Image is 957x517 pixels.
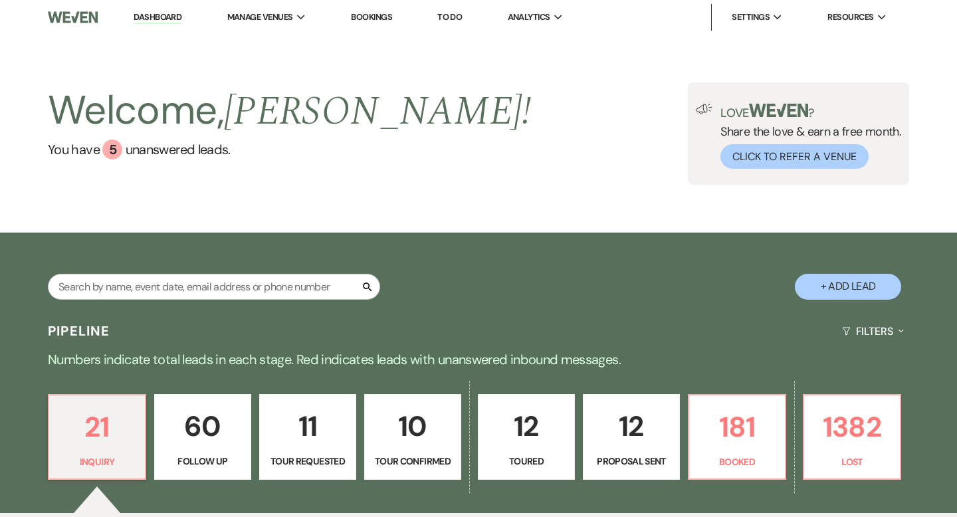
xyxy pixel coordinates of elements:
[163,454,243,468] p: Follow Up
[48,322,110,340] h3: Pipeline
[268,454,348,468] p: Tour Requested
[697,455,777,469] p: Booked
[373,454,453,468] p: Tour Confirmed
[812,455,892,469] p: Lost
[478,394,575,480] a: 12Toured
[827,11,873,24] span: Resources
[437,11,462,23] a: To Do
[134,11,181,24] a: Dashboard
[732,11,770,24] span: Settings
[102,140,122,159] div: 5
[720,104,901,119] p: Love ?
[154,394,251,480] a: 60Follow Up
[749,104,808,117] img: weven-logo-green.svg
[697,405,777,449] p: 181
[48,274,380,300] input: Search by name, event date, email address or phone number
[259,394,356,480] a: 11Tour Requested
[48,140,531,159] a: You have 5 unanswered leads.
[227,11,293,24] span: Manage Venues
[795,274,901,300] button: + Add Lead
[720,144,869,169] button: Click to Refer a Venue
[373,404,453,449] p: 10
[591,404,671,449] p: 12
[163,404,243,449] p: 60
[803,394,901,480] a: 1382Lost
[508,11,550,24] span: Analytics
[696,104,712,114] img: loud-speaker-illustration.svg
[837,314,909,349] button: Filters
[48,82,531,140] h2: Welcome,
[224,81,531,142] span: [PERSON_NAME] !
[712,104,901,169] div: Share the love & earn a free month.
[48,394,146,480] a: 21Inquiry
[268,404,348,449] p: 11
[486,404,566,449] p: 12
[812,405,892,449] p: 1382
[583,394,680,480] a: 12Proposal Sent
[591,454,671,468] p: Proposal Sent
[351,11,392,23] a: Bookings
[57,455,137,469] p: Inquiry
[688,394,786,480] a: 181Booked
[486,454,566,468] p: Toured
[48,3,98,31] img: Weven Logo
[364,394,461,480] a: 10Tour Confirmed
[57,405,137,449] p: 21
